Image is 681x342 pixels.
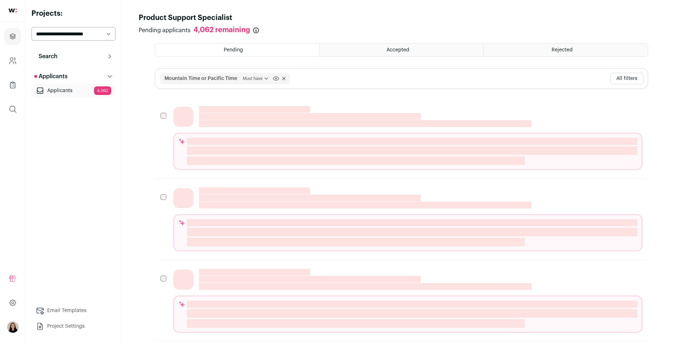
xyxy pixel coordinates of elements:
img: wellfound-shorthand-0d5821cbd27db2630d0214b213865d53afaa358527fdda9d0ea32b1df1b89c2c.svg [9,9,17,12]
button: All filters [610,73,643,84]
button: Open dropdown [7,321,19,333]
button: Search [31,49,115,64]
a: Company and ATS Settings [4,52,21,69]
span: Must have [243,75,270,82]
span: Rejected [552,47,573,52]
a: Email Templates [31,303,115,318]
span: 4,062 [94,86,111,95]
a: Rejected [484,44,647,56]
p: Applicants [34,72,68,81]
a: Company Lists [4,76,21,94]
a: Project Settings [31,319,115,333]
p: Search [34,52,58,61]
button: Mountain Time or Pacific Time [164,75,237,82]
span: Pending [224,47,243,52]
a: Applicants4,062 [31,84,115,98]
h1: Product Support Specialist [139,13,232,23]
a: Projects [4,28,21,45]
span: Pending applicants [139,26,191,35]
div: 4,062 remaining [193,26,250,35]
span: Accepted [386,47,409,52]
a: Accepted [320,44,483,56]
button: Applicants [31,69,115,84]
img: 14337076-medium_jpg [7,321,19,333]
h2: Projects: [31,9,115,19]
